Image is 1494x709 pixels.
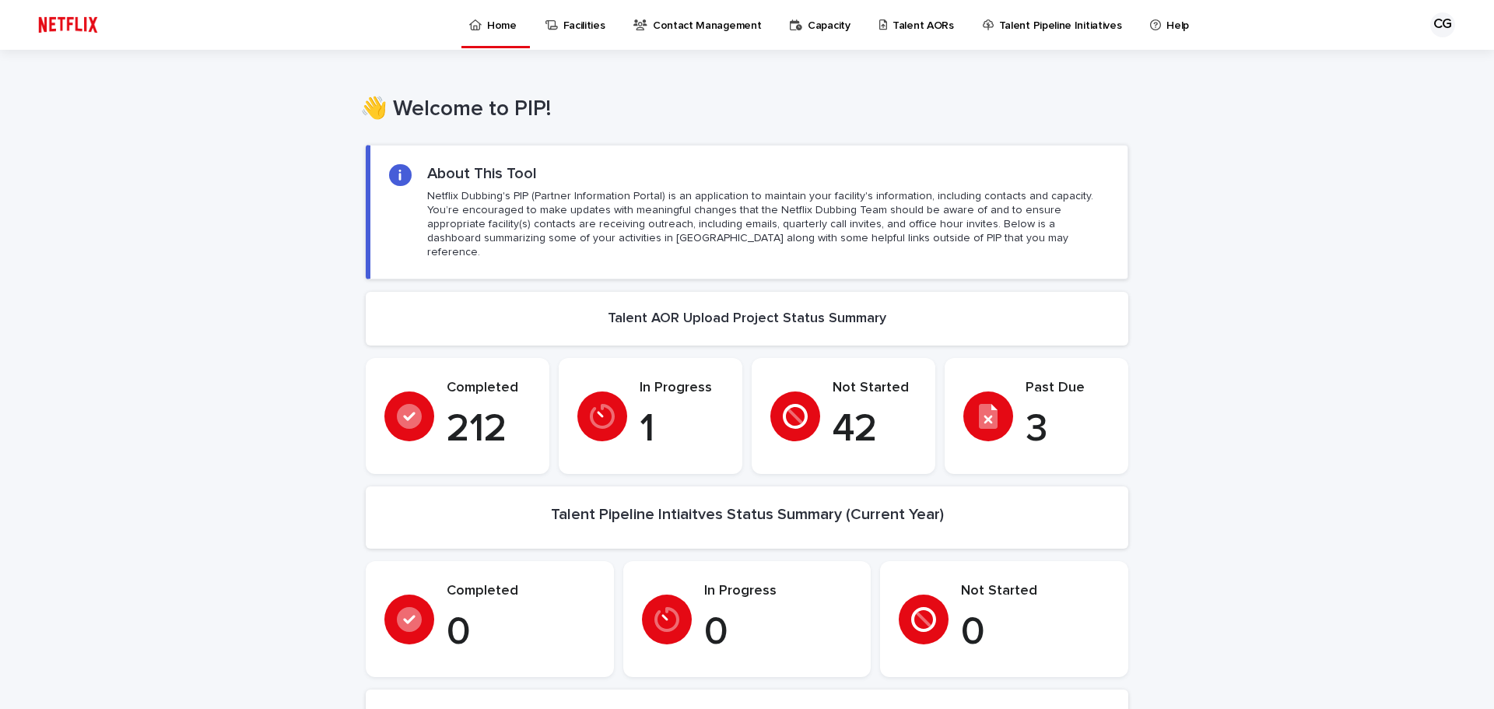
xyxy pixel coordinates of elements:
p: Completed [447,583,595,600]
h2: Talent Pipeline Intiaitves Status Summary (Current Year) [551,505,944,524]
img: ifQbXi3ZQGMSEF7WDB7W [31,9,105,40]
p: In Progress [640,380,724,397]
p: 0 [704,609,853,656]
p: 0 [447,609,595,656]
p: Not Started [961,583,1110,600]
h2: About This Tool [427,164,537,183]
p: 42 [833,406,917,453]
p: Not Started [833,380,917,397]
p: 3 [1026,406,1110,453]
p: Past Due [1026,380,1110,397]
p: 1 [640,406,724,453]
h1: 👋 Welcome to PIP! [360,97,1123,123]
p: Completed [447,380,531,397]
h2: Talent AOR Upload Project Status Summary [608,311,886,328]
p: In Progress [704,583,853,600]
div: CG [1430,12,1455,37]
p: 212 [447,406,531,453]
p: 0 [961,609,1110,656]
p: Netflix Dubbing's PIP (Partner Information Portal) is an application to maintain your facility's ... [427,189,1109,260]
